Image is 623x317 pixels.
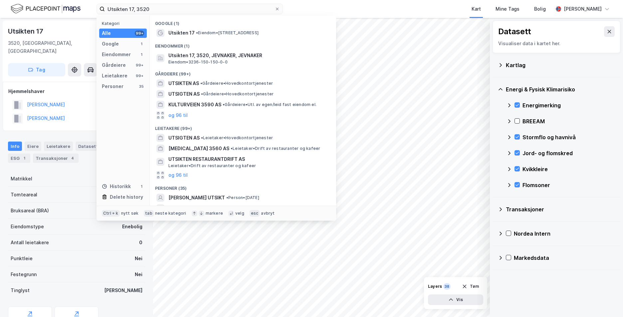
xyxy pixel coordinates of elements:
div: Gårdeiere (99+) [150,66,336,78]
div: 99+ [135,31,144,36]
span: Person • [DATE] [226,195,259,200]
div: Kategori [102,21,147,26]
div: esc [250,210,260,217]
div: 4 [69,155,76,161]
span: • [200,81,202,86]
div: Datasett [498,26,531,37]
div: Eiendommer (1) [150,38,336,50]
div: Utsikten 17 [8,26,45,37]
div: Energi & Fysisk Klimarisiko [506,85,615,93]
div: Kart [472,5,481,13]
div: Eiere [25,142,41,151]
div: Leietakere [102,72,127,80]
div: 1 [139,41,144,47]
span: FINN UTSIKT [168,204,197,212]
div: markere [206,211,223,216]
div: velg [235,211,244,216]
div: Google (1) [150,16,336,28]
div: Delete history [110,193,143,201]
div: 99+ [135,62,144,68]
div: Jord- og flomskred [522,149,615,157]
div: Festegrunn [11,270,37,278]
div: nytt søk [121,211,139,216]
button: og 96 til [168,171,188,179]
button: og 96 til [168,111,188,119]
button: Tøm [458,281,483,292]
span: Utsikten 17 [168,29,195,37]
div: Personer (35) [150,180,336,192]
div: Info [8,142,22,151]
div: Ctrl + k [102,210,120,217]
div: Energimerking [522,101,615,109]
span: • [201,91,203,96]
span: Leietaker • Drift av restauranter og kafeer [231,146,320,151]
div: 35 [139,84,144,89]
div: Transaksjoner [506,205,615,213]
span: [PERSON_NAME] UTSIKT [168,194,225,202]
div: Hjemmelshaver [8,87,145,95]
span: Utsikten 17, 3520, JEVNAKER, JEVNAKER [168,52,328,59]
div: Visualiser data i kartet her. [498,40,615,48]
span: Eiendom • [STREET_ADDRESS] [196,30,259,36]
span: • [231,146,233,151]
div: Punktleie [11,255,33,263]
div: BREEAM [522,117,615,125]
div: Layers [428,284,442,289]
div: [PERSON_NAME] [564,5,602,13]
div: Matrikkel [11,175,32,183]
button: Tag [8,63,65,76]
div: Nei [135,255,142,263]
div: Chat Widget [590,285,623,317]
div: 99+ [135,73,144,78]
div: Kartlag [506,61,615,69]
div: Personer [102,82,123,90]
input: Søk på adresse, matrikkel, gårdeiere, leietakere eller personer [105,4,275,14]
div: Nei [135,270,142,278]
div: [PERSON_NAME] [104,286,142,294]
span: [MEDICAL_DATA] 3560 AS [168,145,229,153]
span: UTSIGTEN AS [168,134,200,142]
span: KULTURVEIEN 3590 AS [168,101,221,109]
div: Flomsoner [522,181,615,189]
div: neste kategori [155,211,186,216]
div: Gårdeiere [102,61,126,69]
span: Leietaker • Hovedkontortjenester [201,135,273,141]
div: Enebolig [122,223,142,231]
div: Antall leietakere [11,239,49,247]
div: 1 [139,184,144,189]
span: UTSIKTEN RESTAURANTDRIFT AS [168,155,328,163]
span: Gårdeiere • Hovedkontortjenester [200,81,273,86]
span: Gårdeiere • Utl. av egen/leid fast eiendom el. [223,102,316,107]
div: 0 [139,239,142,247]
div: tab [144,210,154,217]
div: Stormflo og havnivå [522,133,615,141]
div: Bruksareal (BRA) [11,207,49,215]
div: Leietakere [44,142,73,151]
div: Google [102,40,119,48]
span: UTSIKTEN AS [168,79,199,87]
div: 3236-150-150-0-0 [96,175,142,183]
div: Eiendommer [102,51,131,58]
img: logo.f888ab2527a4732fd821a326f86c7f29.svg [11,3,81,15]
span: UTSIGTEN AS [168,90,200,98]
div: Kvikkleire [522,165,615,173]
span: • [196,30,198,35]
div: 1 [21,155,28,161]
div: 38 [443,283,451,290]
button: Vis [428,294,483,305]
div: Nordea Intern [514,230,615,238]
div: Markedsdata [514,254,615,262]
div: Transaksjoner [33,154,79,163]
span: Leietaker • Drift av restauranter og kafeer [168,163,256,168]
div: Leietakere (99+) [150,121,336,133]
div: Tomteareal [11,191,37,199]
span: • [201,135,203,140]
div: ESG [8,154,30,163]
div: Historikk [102,182,131,190]
div: 1 [139,52,144,57]
div: 3520, [GEOGRAPHIC_DATA], [GEOGRAPHIC_DATA] [8,39,107,55]
span: • [223,102,225,107]
div: Mine Tags [496,5,519,13]
div: Tinglyst [11,286,30,294]
span: Gårdeiere • Hovedkontortjenester [201,91,274,97]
